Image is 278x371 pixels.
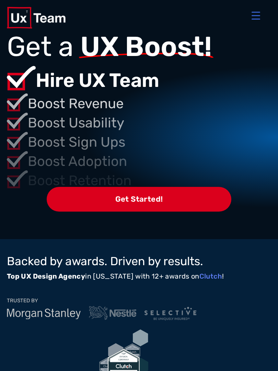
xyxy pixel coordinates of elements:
[7,254,203,268] span: Backed by awards. Driven by results.
[28,93,271,114] p: Boost Revenue
[47,187,232,212] span: Get Started!
[7,298,38,303] p: TRUSTED BY
[7,30,73,63] span: Get a
[7,271,224,282] p: in [US_STATE] with 12+ awards on !
[36,66,271,95] p: Hire UX Team
[28,151,271,172] p: Boost Adoption
[199,272,222,280] a: Clutch
[28,113,271,133] p: Boost Usability
[7,272,85,280] strong: Top UX Design Agency
[248,7,264,24] button: Menu Trigger
[28,132,271,153] p: Boost Sign Ups
[80,38,212,55] span: UX Boost!
[28,170,271,191] p: Boost Retention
